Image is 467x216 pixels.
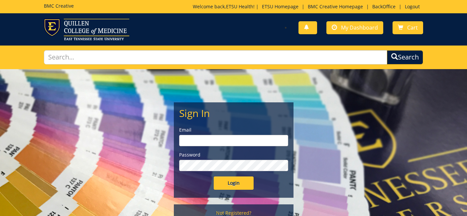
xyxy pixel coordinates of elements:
[214,176,254,190] input: Login
[407,24,418,31] span: Cart
[226,3,253,10] a: ETSU Health
[259,3,302,10] a: ETSU Homepage
[304,3,366,10] a: BMC Creative Homepage
[179,127,288,133] label: Email
[179,152,288,158] label: Password
[387,50,423,64] button: Search
[402,3,423,10] a: Logout
[44,50,387,64] input: Search...
[44,3,74,8] h5: BMC Creative
[341,24,378,31] span: My Dashboard
[326,21,383,34] a: My Dashboard
[393,21,423,34] a: Cart
[179,108,288,119] h2: Sign In
[44,19,129,40] img: ETSU logo
[193,3,423,10] p: Welcome back, ! | | | |
[369,3,399,10] a: BackOffice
